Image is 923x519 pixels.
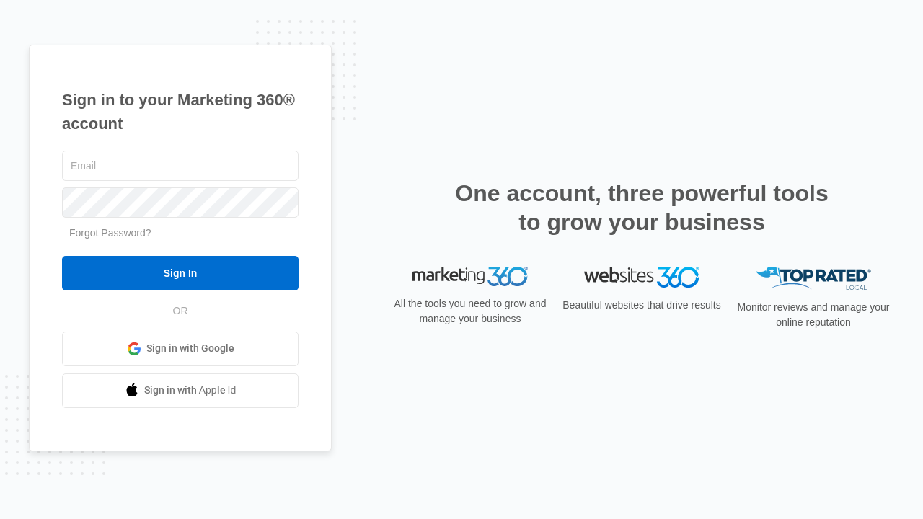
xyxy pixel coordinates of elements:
[62,373,299,408] a: Sign in with Apple Id
[733,300,894,330] p: Monitor reviews and manage your online reputation
[389,296,551,327] p: All the tools you need to grow and manage your business
[69,227,151,239] a: Forgot Password?
[144,383,237,398] span: Sign in with Apple Id
[584,267,699,288] img: Websites 360
[62,332,299,366] a: Sign in with Google
[146,341,234,356] span: Sign in with Google
[163,303,198,319] span: OR
[62,256,299,290] input: Sign In
[62,88,299,136] h1: Sign in to your Marketing 360® account
[451,179,833,236] h2: One account, three powerful tools to grow your business
[412,267,528,287] img: Marketing 360
[756,267,871,290] img: Top Rated Local
[561,298,723,313] p: Beautiful websites that drive results
[62,151,299,181] input: Email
